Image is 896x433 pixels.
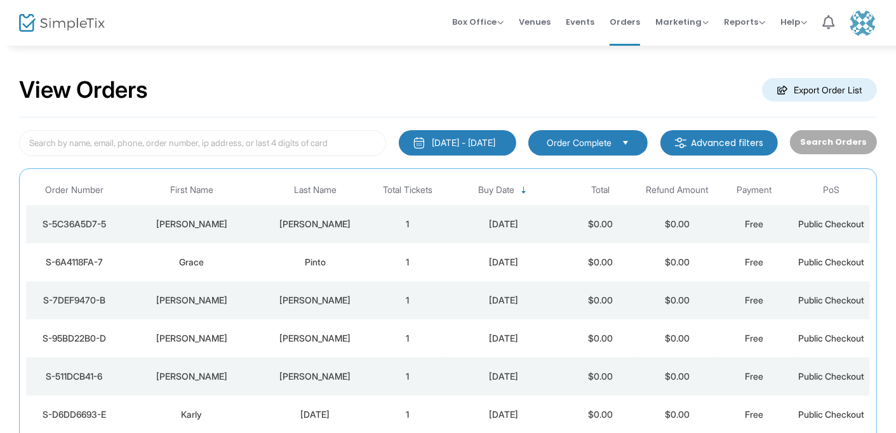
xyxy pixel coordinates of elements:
td: 1 [369,243,446,281]
td: 1 [369,281,446,319]
m-button: Export Order List [762,78,877,102]
input: Search by name, email, phone, order number, ip address, or last 4 digits of card [19,130,386,156]
th: Total [561,175,638,205]
span: Free [745,333,763,343]
div: Berlo [264,332,366,345]
div: Karly [126,408,258,421]
span: Sortable [519,185,529,196]
button: [DATE] - [DATE] [399,130,516,156]
span: Last Name [294,185,337,196]
span: Public Checkout [798,256,864,267]
td: $0.00 [639,243,716,281]
span: Help [780,16,807,28]
span: PoS [823,185,839,196]
td: $0.00 [561,357,638,396]
span: Public Checkout [798,333,864,343]
div: Andrew [126,332,258,345]
div: Grace [126,256,258,269]
h2: View Orders [19,76,148,104]
span: Buy Date [478,185,514,196]
td: $0.00 [639,205,716,243]
span: Free [745,409,763,420]
div: 8/18/2025 [449,370,558,383]
td: $0.00 [639,281,716,319]
div: Lyla [126,218,258,230]
td: $0.00 [561,205,638,243]
div: Pinto [264,256,366,269]
div: Wallace [264,294,366,307]
div: 8/19/2025 [449,218,558,230]
div: S-511DCB41-6 [29,370,119,383]
td: $0.00 [639,319,716,357]
div: Natalie [126,370,258,383]
m-button: Advanced filters [660,130,778,156]
span: Free [745,295,763,305]
span: Box Office [452,16,504,28]
span: Reports [724,16,765,28]
span: Order Complete [547,137,612,149]
span: Free [745,218,763,229]
td: 1 [369,319,446,357]
span: Public Checkout [798,218,864,229]
span: Payment [737,185,772,196]
span: Order Number [45,185,104,196]
button: Select [617,136,634,150]
div: [DATE] - [DATE] [432,137,495,149]
td: 1 [369,357,446,396]
div: S-D6DD6693-E [29,408,119,421]
div: 8/18/2025 [449,408,558,421]
span: Orders [610,6,640,38]
span: First Name [170,185,213,196]
td: $0.00 [561,243,638,281]
div: 8/19/2025 [449,256,558,269]
th: Refund Amount [639,175,716,205]
div: Friday [264,408,366,421]
span: Venues [519,6,551,38]
div: Ethan [126,294,258,307]
div: Fitzgerald [264,370,366,383]
td: $0.00 [639,357,716,396]
div: Guevremont [264,218,366,230]
span: Free [745,256,763,267]
span: Free [745,371,763,382]
div: 8/18/2025 [449,332,558,345]
span: Public Checkout [798,409,864,420]
td: 1 [369,205,446,243]
div: 8/18/2025 [449,294,558,307]
td: $0.00 [561,281,638,319]
span: Marketing [655,16,709,28]
div: S-7DEF9470-B [29,294,119,307]
td: $0.00 [561,319,638,357]
div: S-95BD22B0-D [29,332,119,345]
th: Total Tickets [369,175,446,205]
span: Events [566,6,594,38]
img: monthly [413,137,425,149]
div: S-5C36A5D7-5 [29,218,119,230]
div: S-6A4118FA-7 [29,256,119,269]
span: Public Checkout [798,295,864,305]
img: filter [674,137,687,149]
span: Public Checkout [798,371,864,382]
